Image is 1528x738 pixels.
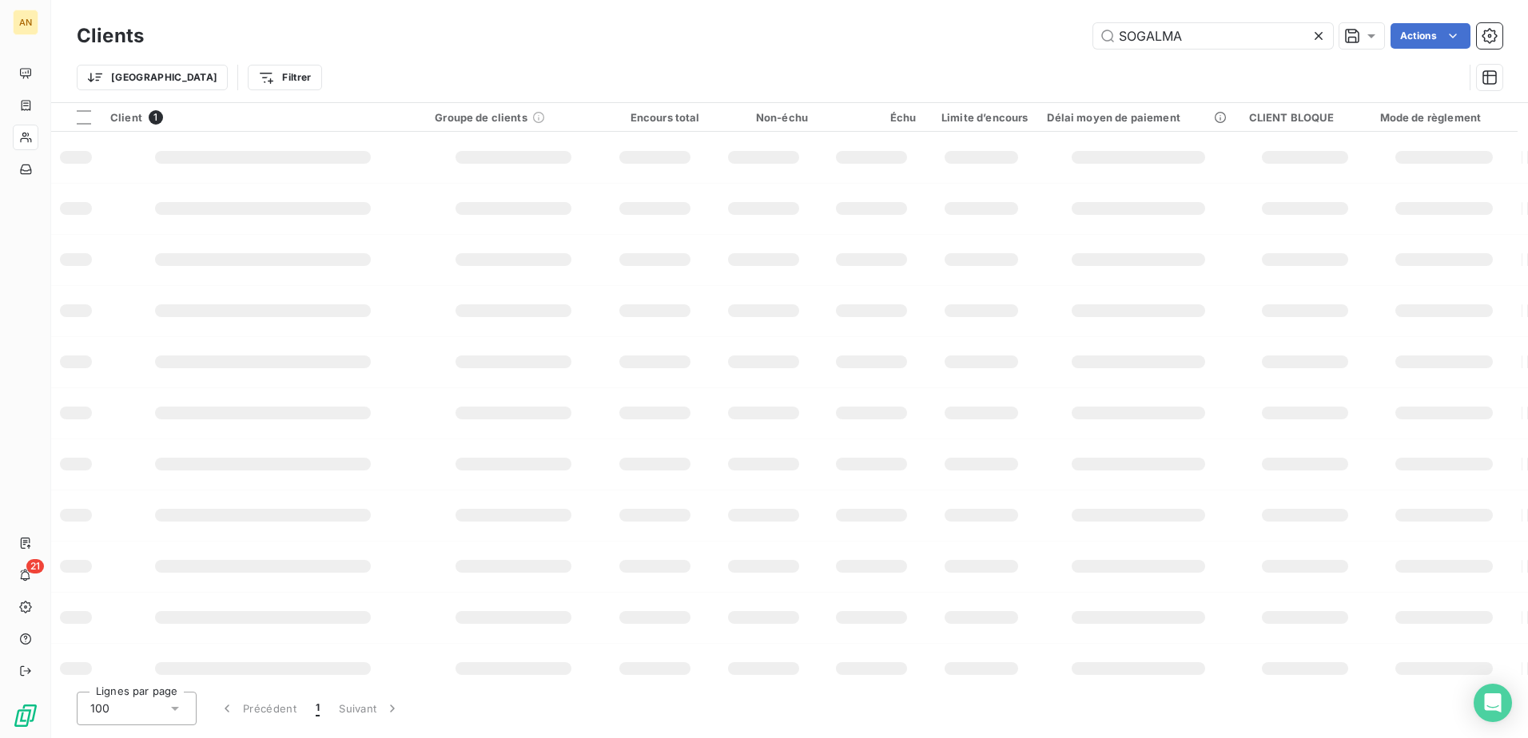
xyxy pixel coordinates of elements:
span: 1 [149,110,163,125]
span: Groupe de clients [435,111,527,124]
button: 1 [306,692,329,725]
span: 21 [26,559,44,573]
img: Logo LeanPay [13,703,38,728]
div: AN [13,10,38,35]
div: Non-échu [719,111,808,124]
button: [GEOGRAPHIC_DATA] [77,65,228,90]
button: Précédent [209,692,306,725]
span: 100 [90,700,109,716]
div: Limite d’encours [935,111,1028,124]
button: Actions [1391,23,1470,49]
input: Rechercher [1093,23,1333,49]
div: Encours total [611,111,699,124]
div: CLIENT BLOQUE [1249,111,1361,124]
button: Suivant [329,692,410,725]
div: Délai moyen de paiement [1047,111,1229,124]
div: Open Intercom Messenger [1474,684,1512,722]
span: Client [110,111,142,124]
h3: Clients [77,22,144,50]
div: Échu [827,111,916,124]
span: 1 [316,700,320,716]
div: Mode de règlement [1380,111,1509,124]
button: Filtrer [248,65,321,90]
